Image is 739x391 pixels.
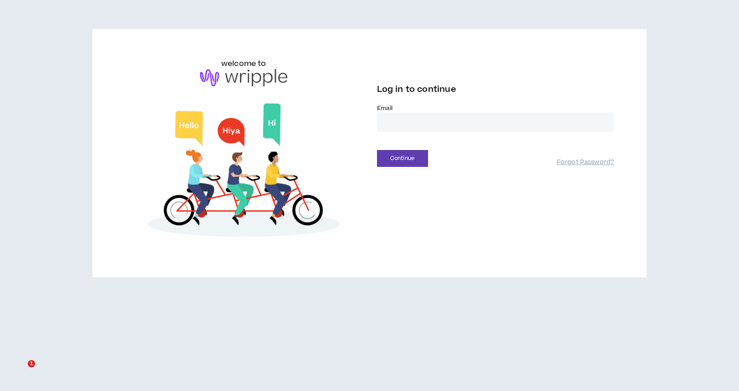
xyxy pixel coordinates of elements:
[125,95,362,248] img: Welcome to Wripple
[377,150,428,167] button: Continue
[28,360,35,367] span: 1
[377,84,456,95] span: Log in to continue
[557,158,614,167] a: Forgot Password?
[377,104,614,112] label: Email
[221,58,266,69] h6: welcome to
[9,360,31,382] iframe: Intercom live chat
[200,69,287,86] img: logo-brand.png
